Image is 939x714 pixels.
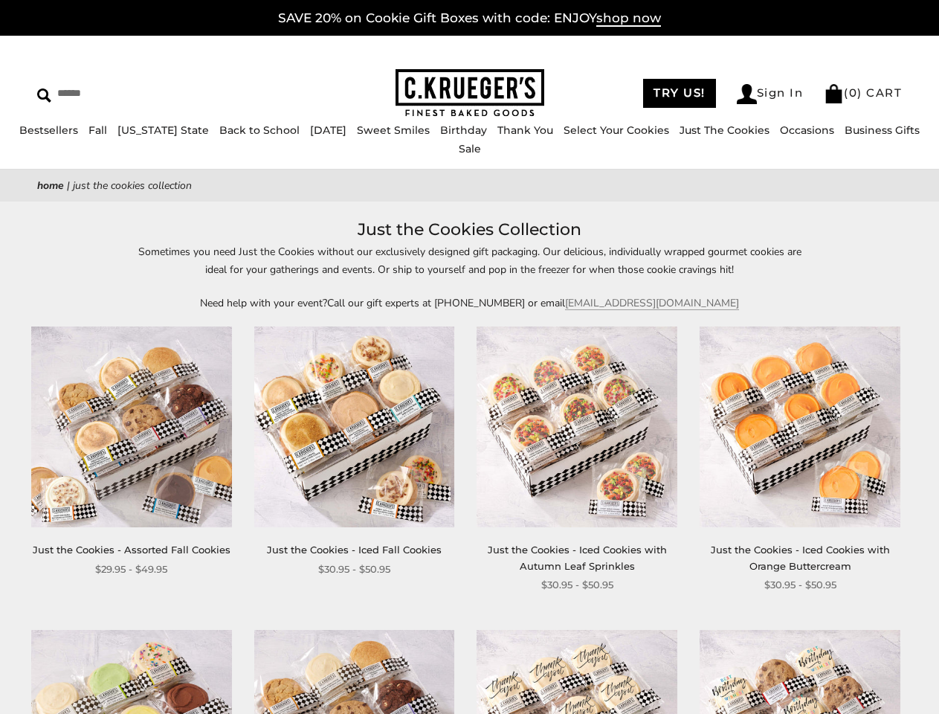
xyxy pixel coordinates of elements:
[596,10,661,27] span: shop now
[737,84,804,104] a: Sign In
[564,123,669,137] a: Select Your Cookies
[117,123,209,137] a: [US_STATE] State
[764,577,836,593] span: $30.95 - $50.95
[497,123,553,137] a: Thank You
[37,89,51,103] img: Search
[440,123,487,137] a: Birthday
[541,577,613,593] span: $30.95 - $50.95
[643,79,716,108] a: TRY US!
[128,295,812,312] p: Need help with your event?
[357,123,430,137] a: Sweet Smiles
[700,327,900,527] img: Just the Cookies - Iced Cookies with Orange Buttercream
[849,86,858,100] span: 0
[37,82,235,105] input: Search
[59,216,880,243] h1: Just the Cookies Collection
[477,327,677,527] img: Just the Cookies - Iced Cookies with Autumn Leaf Sprinkles
[680,123,769,137] a: Just The Cookies
[278,10,661,27] a: SAVE 20% on Cookie Gift Boxes with code: ENJOYshop now
[37,178,64,193] a: Home
[711,544,890,571] a: Just the Cookies - Iced Cookies with Orange Buttercream
[67,178,70,193] span: |
[88,123,107,137] a: Fall
[31,327,232,527] img: Just the Cookies - Assorted Fall Cookies
[310,123,346,137] a: [DATE]
[824,86,902,100] a: (0) CART
[396,69,544,118] img: C.KRUEGER'S
[780,123,834,137] a: Occasions
[33,544,230,556] a: Just the Cookies - Assorted Fall Cookies
[327,296,565,310] span: Call our gift experts at [PHONE_NUMBER] or email
[737,84,757,104] img: Account
[128,243,812,277] p: Sometimes you need Just the Cookies without our exclusively designed gift packaging. Our deliciou...
[37,177,902,194] nav: breadcrumbs
[459,142,481,155] a: Sale
[267,544,442,556] a: Just the Cookies - Iced Fall Cookies
[488,544,667,571] a: Just the Cookies - Iced Cookies with Autumn Leaf Sprinkles
[219,123,300,137] a: Back to School
[19,123,78,137] a: Bestsellers
[318,562,390,577] span: $30.95 - $50.95
[565,296,739,310] a: [EMAIL_ADDRESS][DOMAIN_NAME]
[254,327,455,527] img: Just the Cookies - Iced Fall Cookies
[73,178,192,193] span: Just the Cookies Collection
[824,84,844,103] img: Bag
[95,562,167,577] span: $29.95 - $49.95
[845,123,920,137] a: Business Gifts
